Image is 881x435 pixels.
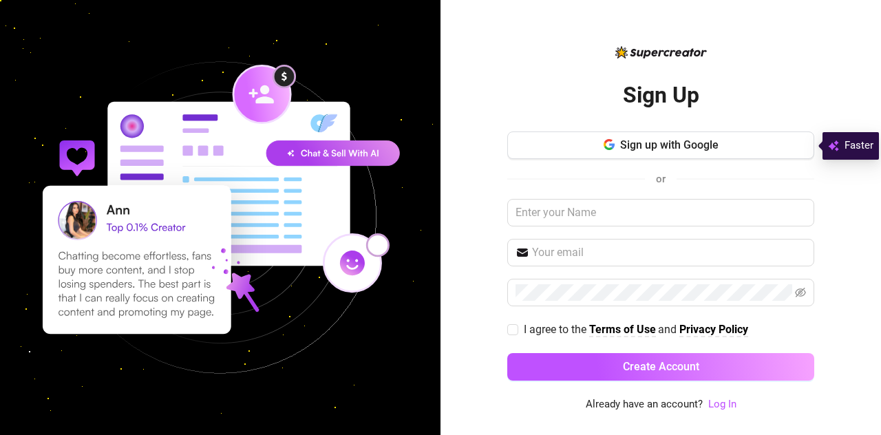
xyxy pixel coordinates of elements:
h2: Sign Up [623,81,699,109]
input: Your email [532,244,806,261]
span: Already have an account? [586,396,703,413]
span: Create Account [623,360,699,373]
strong: Terms of Use [589,323,656,336]
a: Privacy Policy [679,323,748,337]
img: svg%3e [828,138,839,154]
img: logo-BBDzfeDw.svg [615,46,707,59]
strong: Privacy Policy [679,323,748,336]
span: and [658,323,679,336]
a: Log In [708,398,736,410]
a: Log In [708,396,736,413]
span: or [656,173,666,185]
span: Sign up with Google [620,138,719,151]
span: eye-invisible [795,287,806,298]
input: Enter your Name [507,199,814,226]
button: Sign up with Google [507,131,814,159]
a: Terms of Use [589,323,656,337]
span: I agree to the [524,323,589,336]
button: Create Account [507,353,814,381]
span: Faster [845,138,873,154]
